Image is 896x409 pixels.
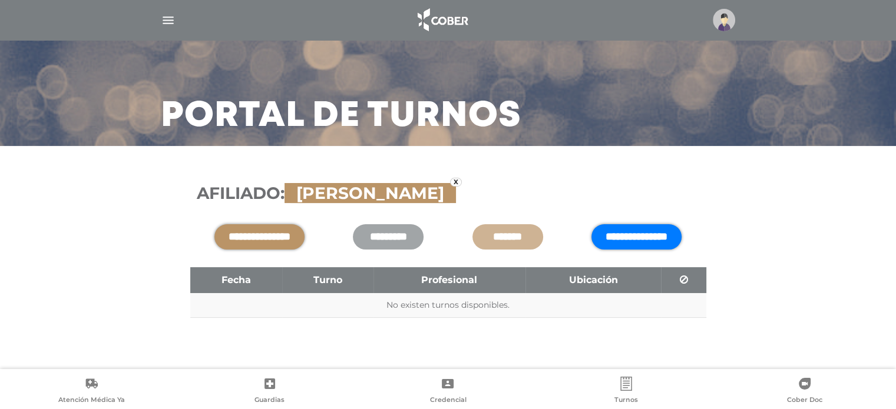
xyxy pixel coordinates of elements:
span: Atención Médica Ya [58,395,125,406]
th: Fecha [190,267,283,293]
span: [PERSON_NAME] [290,183,450,203]
th: Ubicación [525,267,662,293]
h3: Afiliado: [197,184,700,204]
a: Credencial [359,377,537,407]
h3: Portal de turnos [161,101,521,132]
th: Profesional [373,267,525,293]
span: Credencial [429,395,466,406]
a: Turnos [537,377,716,407]
a: Atención Médica Ya [2,377,181,407]
a: Cober Doc [715,377,894,407]
span: Turnos [614,395,638,406]
span: Cober Doc [787,395,822,406]
th: Turno [282,267,373,293]
a: Guardias [181,377,359,407]
img: logo_cober_home-white.png [411,6,473,34]
img: profile-placeholder.svg [713,9,735,31]
a: x [450,178,462,187]
span: Guardias [254,395,285,406]
img: Cober_menu-lines-white.svg [161,13,176,28]
td: No existen turnos disponibles. [190,293,706,318]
